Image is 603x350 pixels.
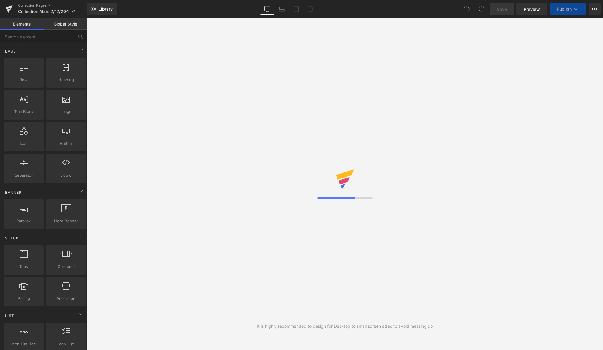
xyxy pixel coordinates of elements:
[5,235,19,241] span: Stack
[589,3,601,15] button: More
[5,77,42,83] span: Row
[275,3,289,15] a: Laptop
[5,263,42,270] span: Tabs
[48,341,84,347] span: Icon List
[461,3,473,15] button: Undo
[18,3,87,8] a: Collection Pages
[475,3,487,15] button: Redo
[5,313,15,318] span: List
[48,77,84,83] span: Heading
[5,172,42,178] span: Separator
[48,140,84,147] span: Button
[516,3,547,15] a: Preview
[550,3,586,15] button: Publish
[557,7,572,11] span: Publish
[48,263,84,270] span: Carousel
[5,108,42,115] span: Text Block
[99,6,113,12] span: Library
[497,6,507,12] span: Save
[303,3,318,15] a: Mobile
[257,323,433,330] div: It is highly recommended to design for Desktop to small screen sizes to avoid messing up
[44,18,87,30] a: Global Style
[260,3,275,15] a: Desktop
[5,341,42,347] span: Icon List Hoz
[87,3,117,15] a: New Library
[5,48,16,54] span: Base
[5,218,42,224] span: Parallax
[48,218,84,224] span: Hero Banner
[48,108,84,115] span: Image
[48,295,84,302] span: Accordion
[524,6,540,12] span: Preview
[18,9,69,14] span: Collection Main 2/12/204
[5,295,42,302] span: Pricing
[5,140,42,147] span: Icon
[289,3,303,15] a: Tablet
[5,190,22,195] span: Banner
[48,172,84,178] span: Liquid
